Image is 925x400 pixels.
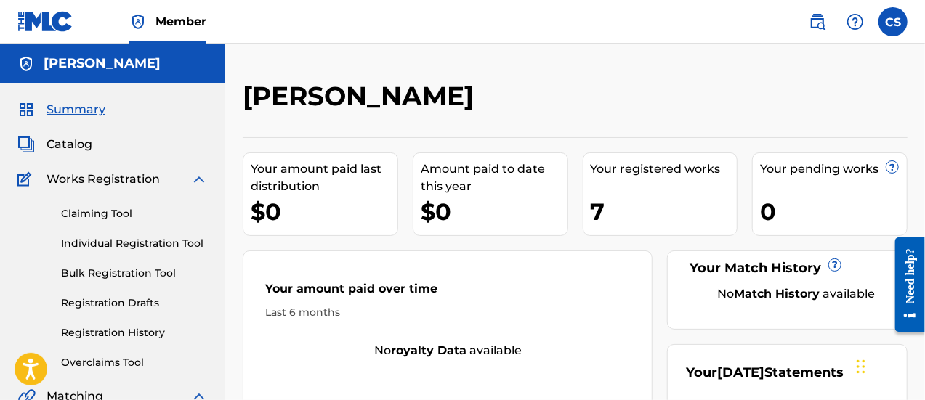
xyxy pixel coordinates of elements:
strong: royalty data [391,343,466,357]
img: Top Rightsholder [129,13,147,30]
div: No available [243,342,652,359]
span: Summary [47,101,105,118]
a: Registration History [61,325,208,340]
div: 7 [591,195,738,228]
a: Individual Registration Tool [61,236,208,251]
iframe: Chat Widget [852,330,925,400]
div: 0 [760,195,907,228]
img: Summary [17,101,35,118]
div: Amount paid to date this year [421,160,567,195]
div: $0 [421,195,567,228]
div: $0 [251,195,397,228]
span: [DATE] [717,364,764,380]
a: Claiming Tool [61,206,208,221]
strong: Match History [735,287,820,301]
span: Works Registration [47,171,160,188]
img: Catalog [17,136,35,153]
div: Drag [857,345,865,388]
div: Last 6 months [265,305,630,320]
img: Accounts [17,55,35,73]
a: Bulk Registration Tool [61,266,208,281]
div: Help [841,7,870,36]
a: Registration Drafts [61,295,208,311]
div: Your Match History [686,258,889,278]
img: Works Registration [17,171,36,188]
img: help [847,13,864,30]
iframe: Resource Center [884,226,925,343]
h5: CARL A SYLVAIN [44,55,161,72]
h2: [PERSON_NAME] [243,80,481,113]
a: Public Search [803,7,832,36]
img: expand [190,171,208,188]
img: MLC Logo [17,11,73,32]
div: No available [704,285,889,303]
a: Overclaims Tool [61,355,208,370]
img: search [809,13,826,30]
div: Your pending works [760,160,907,178]
span: ? [829,259,841,271]
a: SummarySummary [17,101,105,118]
div: Your amount paid last distribution [251,160,397,195]
span: ? [886,161,898,173]
span: Catalog [47,136,92,153]
div: Your registered works [591,160,738,178]
div: Your Statements [686,363,844,383]
a: CatalogCatalog [17,136,92,153]
span: Member [155,13,206,30]
div: User Menu [878,7,908,36]
div: Your amount paid over time [265,280,630,305]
